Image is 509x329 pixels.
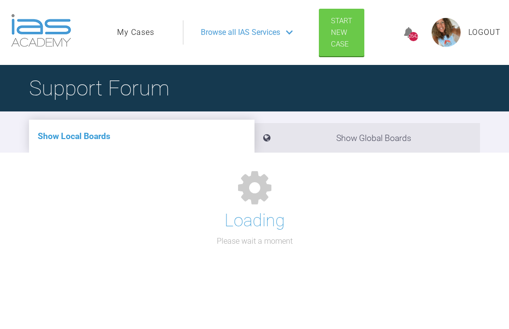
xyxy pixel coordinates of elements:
[432,18,461,47] img: profile.png
[29,120,254,153] li: Show Local Boards
[217,235,293,248] p: Please wait a moment
[11,14,71,47] img: logo-light.3e3ef733.png
[29,71,169,105] h1: Support Forum
[201,26,280,39] span: Browse all IAS Services
[254,123,480,153] li: Show Global Boards
[331,16,352,48] span: Start New Case
[319,9,364,56] a: Start New Case
[468,26,501,39] a: Logout
[225,207,285,235] h1: Loading
[117,26,154,39] a: My Cases
[409,32,418,41] div: 2642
